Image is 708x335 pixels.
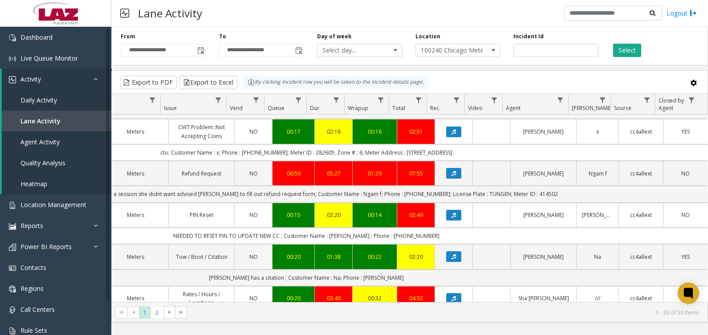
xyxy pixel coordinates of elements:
label: To [219,33,226,41]
a: 00:20 [278,253,309,261]
a: YES [669,127,702,136]
span: Go to the last page [178,309,185,316]
span: Dur [310,104,319,112]
span: Closed by Agent [659,97,684,112]
a: Wrapup Filter Menu [375,94,387,106]
label: Location [415,33,440,41]
a: NO [240,294,267,302]
a: Tow / Boot / Citation [174,253,229,261]
span: [PERSON_NAME] [572,104,612,112]
span: Video [468,104,483,112]
span: Dashboard [20,33,53,41]
span: Toggle popup [293,44,303,57]
a: NO [240,253,267,261]
div: 00:14 [358,211,391,219]
span: 100240 Chicago Meters [416,44,483,57]
img: infoIcon.svg [248,79,255,86]
span: Call Centers [20,305,55,314]
a: cc4allext [624,127,658,136]
a: Sha'[PERSON_NAME] [516,294,571,302]
img: 'icon' [9,244,16,251]
a: Parker Filter Menu [597,94,609,106]
span: Go to the last page [175,306,187,319]
span: YES [681,253,690,261]
a: 00:17 [278,127,309,136]
div: 01:38 [320,253,347,261]
a: Agent Activity [2,131,111,152]
img: 'icon' [9,223,16,230]
div: 07:55 [403,169,429,178]
span: NO [249,128,258,135]
span: NO [249,170,258,177]
img: 'icon' [9,55,16,62]
span: Activity [20,75,41,83]
label: Day of week [317,33,352,41]
a: Agent Filter Menu [554,94,566,106]
button: Select [613,44,641,57]
a: Closed by Agent Filter Menu [686,94,698,106]
a: [PERSON_NAME] [516,127,571,136]
span: Source [614,104,631,112]
a: Source Filter Menu [641,94,653,106]
a: Video Filter Menu [488,94,500,106]
a: 02:20 [403,253,429,261]
span: Issue [164,104,177,112]
a: 00:32 [358,294,391,302]
button: Export to Excel [179,76,237,89]
a: Rec. Filter Menu [451,94,463,106]
span: Reports [20,221,43,230]
img: 'icon' [9,306,16,314]
label: From [121,33,135,41]
a: NO [669,169,702,178]
a: Rates / Hours / Locations [174,290,229,307]
div: 00:22 [358,253,391,261]
a: YES [669,294,702,302]
span: Total [392,104,405,112]
span: Wrapup [348,104,368,112]
a: NO [240,127,267,136]
span: YES [681,128,690,135]
span: NO [681,170,690,177]
span: Go to the next page [166,309,173,316]
a: Issue Filter Menu [212,94,224,106]
div: By clicking Incident row you will be taken to the incident details page. [243,76,428,89]
div: 04:32 [403,294,429,302]
a: Meters [108,211,163,219]
a: Meters [108,294,163,302]
span: Power BI Reports [20,242,72,251]
a: Daily Activity [2,90,111,110]
a: 02:20 [320,211,347,219]
label: Incident Id [513,33,544,41]
span: Queue [268,104,285,112]
a: 02:51 [403,127,429,136]
a: Heatmap [2,173,111,194]
a: NO [240,169,267,178]
a: Meters [108,169,163,178]
a: Logout [667,8,697,18]
a: Quality Analysis [2,152,111,173]
a: Lane Activity [2,110,111,131]
span: Daily Activity [20,96,57,104]
a: 01:29 [358,169,391,178]
img: 'icon' [9,34,16,41]
img: 'icon' [9,286,16,293]
a: Activity [2,69,111,90]
button: Export to PDF [121,76,177,89]
a: NO [240,211,267,219]
a: 00:59 [278,169,309,178]
a: Total Filter Menu [413,94,425,106]
span: Toggle popup [195,44,205,57]
a: Queue Filter Menu [293,94,305,106]
a: 00:16 [358,127,391,136]
a: 02:49 [403,211,429,219]
a: 00:15 [278,211,309,219]
a: Lane Filter Menu [146,94,159,106]
div: 02:18 [320,127,347,136]
a: x [582,127,613,136]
